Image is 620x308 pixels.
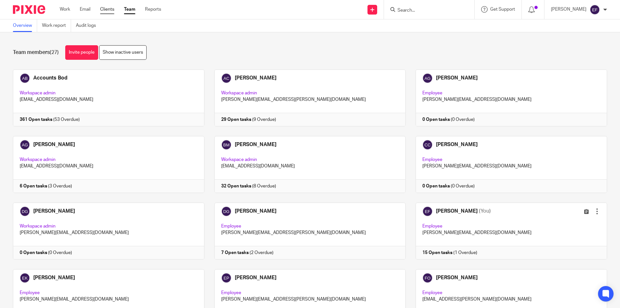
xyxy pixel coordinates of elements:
img: Pixie [13,5,45,14]
a: Work [60,6,70,13]
a: Email [80,6,90,13]
a: Invite people [65,45,98,60]
img: svg%3E [590,5,600,15]
a: Reports [145,6,161,13]
a: Show inactive users [99,45,147,60]
p: [PERSON_NAME] [551,6,586,13]
a: Overview [13,19,37,32]
h1: Team members [13,49,59,56]
a: Audit logs [76,19,101,32]
a: Team [124,6,135,13]
span: Get Support [490,7,515,12]
input: Search [397,8,455,14]
a: Work report [42,19,71,32]
a: Clients [100,6,114,13]
span: (27) [50,50,59,55]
